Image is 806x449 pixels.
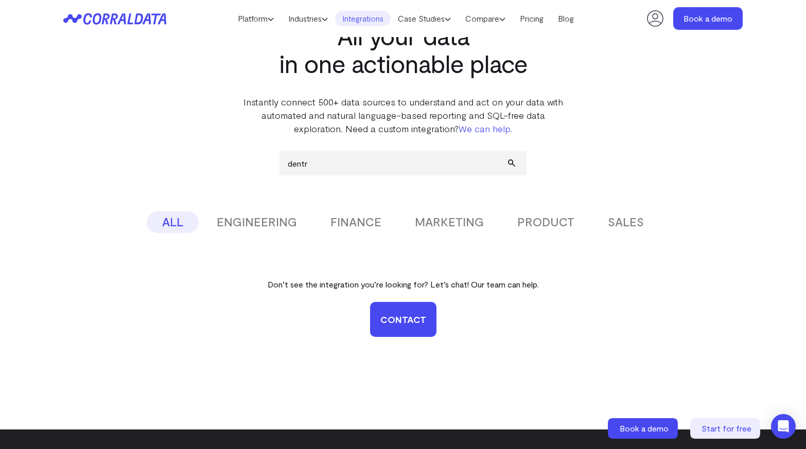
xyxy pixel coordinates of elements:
a: We can help. [459,123,513,134]
a: Contact [370,302,436,337]
a: Compare [458,11,513,26]
button: FINANCE [315,211,397,233]
button: ENGINEERING [201,211,312,233]
button: SALES [592,211,659,233]
h1: All your data in one actionable place [241,22,565,77]
a: Pricing [513,11,551,26]
button: MARKETING [399,211,499,233]
a: Case Studies [391,11,458,26]
p: Don’t see the integration you’re looking for? Let’s chat! Our team can help. [63,279,743,289]
input: Search data sources [279,151,527,175]
span: Book a demo [620,423,669,433]
p: Instantly connect 500+ data sources to understand and act on your data with automated and natural... [241,95,565,135]
span: Start for free [702,423,751,433]
a: Book a demo [608,418,680,439]
a: Blog [551,11,581,26]
a: Integrations [335,11,391,26]
button: PRODUCT [502,211,590,233]
button: ALL [147,211,199,233]
a: Industries [281,11,335,26]
div: Open Intercom Messenger [771,414,796,439]
a: Start for free [690,418,762,439]
a: Book a demo [673,7,743,30]
a: Platform [231,11,281,26]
